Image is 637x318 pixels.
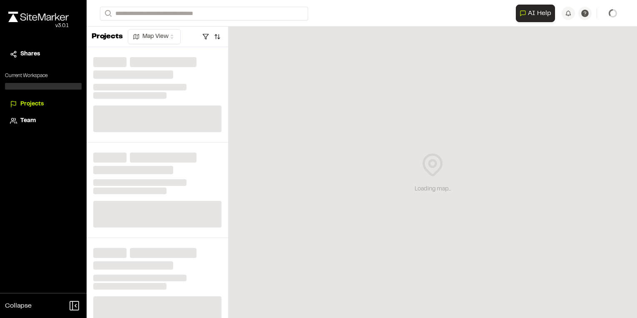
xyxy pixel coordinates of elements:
[10,100,77,109] a: Projects
[415,185,451,194] div: Loading map...
[5,72,82,80] p: Current Workspace
[20,116,36,125] span: Team
[528,8,551,18] span: AI Help
[516,5,558,22] div: Open AI Assistant
[92,31,123,43] p: Projects
[5,301,32,311] span: Collapse
[100,7,115,20] button: Search
[10,50,77,59] a: Shares
[8,22,69,30] div: Oh geez...please don't...
[20,50,40,59] span: Shares
[516,5,555,22] button: Open AI Assistant
[20,100,44,109] span: Projects
[8,12,69,22] img: rebrand.png
[10,116,77,125] a: Team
